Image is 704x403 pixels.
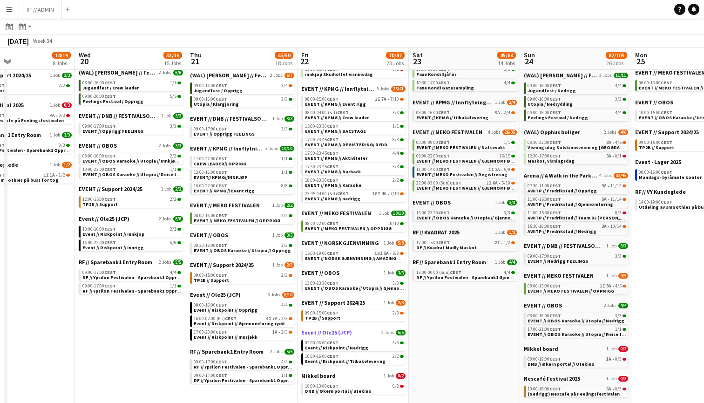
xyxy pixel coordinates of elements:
span: 1 Job [495,100,505,105]
span: CEST [337,109,349,116]
span: CEST [216,126,227,132]
span: CEST [327,177,338,183]
span: 15:00-23:30 [305,124,338,129]
span: 3A [602,184,607,188]
span: 2 Jobs [159,143,171,149]
span: CEST [661,109,672,116]
span: 3/3 [615,97,622,102]
span: CEST [327,164,338,170]
span: EVENT // KPMG // Barback [305,169,361,175]
a: 09:00-16:00CEST3/4Jugendfest / Opprigg [194,82,292,93]
span: 22:00-03:00 (Sun) [416,181,461,185]
div: • [528,154,626,158]
span: EVENT // KPMG // Event rigg [305,101,366,107]
button: RF // ADMIN [19,0,62,19]
span: 1 Job [50,73,60,78]
span: 12:00-16:00 [194,170,227,175]
span: EVENT // MEKO FESTIVALEN // Nattevakt [416,144,505,150]
span: CEST [327,137,338,143]
div: EVENT // Support 2024/251 Job2/212:00-15:00CEST2/2TP2B // Support [79,185,183,215]
a: (WAL) [PERSON_NAME] // Festivalsommer2 Jobs6/7 [190,72,294,79]
div: • [416,167,515,172]
span: Mandags- byråmøte kontor [639,174,702,180]
span: CEST [549,153,561,159]
span: Faxe Kondi Sjåfør [416,71,456,77]
span: innkjøp Skuiholtet visninsdag [305,71,373,77]
span: 17:30-23:45 [305,164,338,169]
span: 32/45 [614,173,628,178]
span: EVENT // MEKO FESTIVALEN // GJENNOMFØRING [416,185,521,191]
a: 09:00-16:00CEST4/4Jugendfest / Nedrigg [528,82,626,93]
a: 17:00-23:45CEST8/8EVENT // KPMG // REGISTERING/ RYDD [305,137,404,147]
span: 1 Job [50,102,60,108]
span: 16:00-22:00 [194,184,227,188]
span: CEST [661,169,672,175]
span: 2/2 [59,83,65,88]
span: Feelings Festival / Opprigg [82,98,143,104]
span: 2/2 [170,154,176,158]
a: (WAL) Opphus boliger2 Jobs4/6 [524,129,628,136]
span: 08:30-22:00 [528,140,561,145]
span: 1 Job [161,113,171,119]
a: 10:00-15:00CEST0/2innkjøp Skuiholtet visninsdag [305,66,404,77]
a: 11:00-22:00CEST1/1CREW LEADER// OPRIGG [194,156,292,166]
span: 4A [50,113,55,118]
span: 3/3 [281,127,288,131]
span: 08:00-16:00 [639,81,672,85]
a: EVENT // DNB // FESTIVALSOMMER 20251 Job3/3 [79,112,183,119]
span: (WAL) Hansa Borg // Festivalsommer [190,72,268,79]
span: 1/1 [504,67,510,72]
span: 3/3 [173,113,183,119]
span: EVENT // KPMG // Crew leader [305,115,369,121]
span: 1A [50,173,55,178]
a: 17:30-23:45CEST4/4EVENT // KPMG // Aktiviteter [305,150,404,161]
span: 7A [381,97,386,102]
span: 3/3 [393,164,399,169]
span: 08:00-16:00 [416,110,450,115]
span: 17:00-23:45 [305,137,338,142]
a: EVENT // OBOS2 Jobs3/3 [79,142,183,149]
span: CEST [438,166,450,172]
span: 08:00-04:00 (Sat) [305,110,349,115]
span: 19:00-23:00 [82,167,116,172]
span: CEST [216,169,227,175]
span: EVENT // KPMG // Innflytningsfest [301,85,375,92]
span: EVENT // OBOS [635,99,673,106]
span: 1I [488,167,494,172]
span: 4 Jobs [488,130,501,135]
span: Jugendfest / Opprigg [194,88,243,94]
div: EVENT // DNB // FESTIVALSOMMER 20251 Job3/309:00-17:00CEST3/3EVENT // Opprigg FEELINGS [190,115,294,145]
span: CEST [327,96,338,102]
span: 4/5 [615,140,622,145]
span: EVENT// KPMG//INNKJØP [194,174,248,180]
div: (WAL) [PERSON_NAME] // Festivalsommer2 Jobs6/709:00-16:00CEST3/4Jugendfest / Opprigg09:00-16:00CE... [190,72,294,115]
span: (WAL) Hansa Borg // Festivalsommer [524,72,597,79]
span: EVENT // MEKO FESTIVALEN [413,129,482,136]
a: 09:00-22:00CEST15/15EVENT // MEKO FESTIVALEN // GJENNOMFØRING [416,153,515,164]
div: EVENT // KPMG // Innflytningsfest3 Jobs10/1011:00-22:00CEST1/1CREW LEADER// OPRIGG12:00-16:00CEST... [190,145,294,202]
div: (WAL) Opphus boliger1 Job0/210:00-15:00CEST0/2innkjøp Skuiholtet visninsdag [301,55,406,85]
span: 3I [375,97,380,102]
span: CEST [438,109,450,116]
a: 12:00-16:00CEST1/1EVENT// KPMG//INNKJØP [194,169,292,180]
span: 6A [493,181,498,185]
span: 3/3 [59,143,65,148]
span: CEST [216,183,227,189]
span: CEST [438,80,450,86]
span: EVENT // KPMG // Innflytningsfest [413,99,493,106]
span: 1I [43,173,49,178]
div: • [416,110,515,115]
a: 09:00-16:00CEST3/3Utopia / Klargjøring [194,96,292,107]
a: 10:30-17:00CEST4/4Faxe Kondi Gatesampling [416,80,515,90]
span: Arena // A Walk in the Park 2025 [524,172,597,179]
span: 10:30-17:00 [416,81,450,85]
span: 10/10 [280,146,294,151]
span: EVENT // KPMG // Event rigg [194,188,255,194]
a: EVENT // KPMG // Innflytningsfest8 Jobs35/41 [301,85,406,92]
span: 3/3 [393,110,399,115]
a: 16:00-22:00CEST8/8EVENT // KPMG // Event rigg [194,183,292,193]
span: 3/3 [284,116,294,122]
span: 7/10 [390,97,399,102]
span: 6/6 [173,70,183,75]
span: 8A [606,140,611,145]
